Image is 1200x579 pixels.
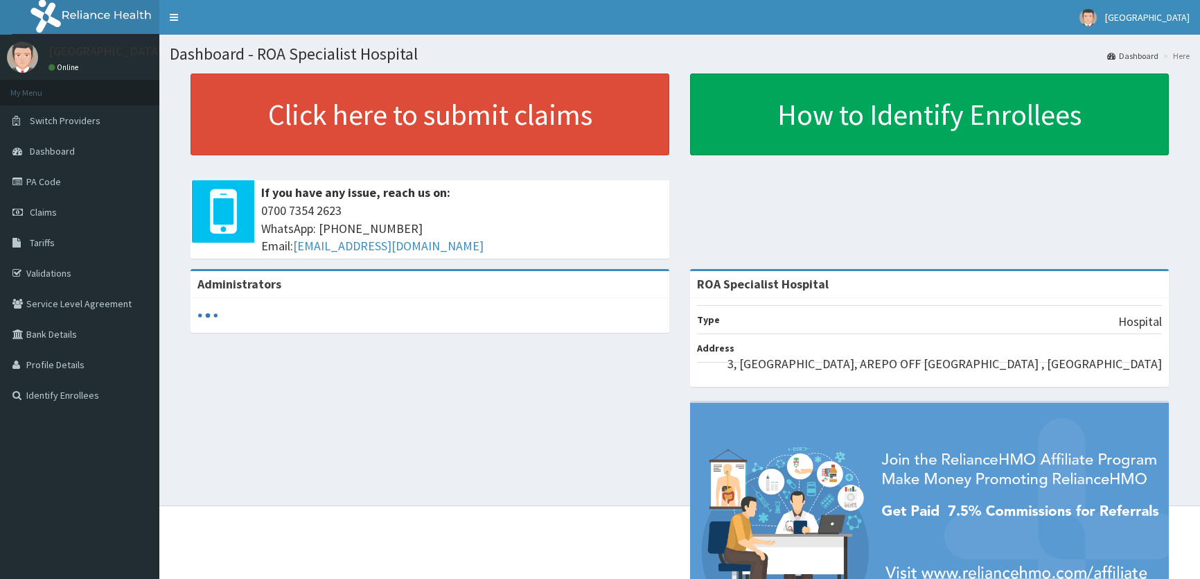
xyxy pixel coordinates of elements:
[293,238,484,254] a: [EMAIL_ADDRESS][DOMAIN_NAME]
[48,62,82,72] a: Online
[30,206,57,218] span: Claims
[7,42,38,73] img: User Image
[1107,50,1158,62] a: Dashboard
[170,45,1190,63] h1: Dashboard - ROA Specialist Hospital
[30,236,55,249] span: Tariffs
[697,276,829,292] strong: ROA Specialist Hospital
[697,313,720,326] b: Type
[30,114,100,127] span: Switch Providers
[261,202,662,255] span: 0700 7354 2623 WhatsApp: [PHONE_NUMBER] Email:
[697,342,734,354] b: Address
[191,74,669,155] a: Click here to submit claims
[690,74,1169,155] a: How to Identify Enrollees
[1118,313,1162,331] p: Hospital
[48,45,163,58] p: [GEOGRAPHIC_DATA]
[30,145,75,157] span: Dashboard
[1160,50,1190,62] li: Here
[197,276,281,292] b: Administrators
[727,355,1162,373] p: 3, [GEOGRAPHIC_DATA], AREPO OFF [GEOGRAPHIC_DATA] , [GEOGRAPHIC_DATA]
[1105,11,1190,24] span: [GEOGRAPHIC_DATA]
[197,305,218,326] svg: audio-loading
[261,184,450,200] b: If you have any issue, reach us on:
[1079,9,1097,26] img: User Image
